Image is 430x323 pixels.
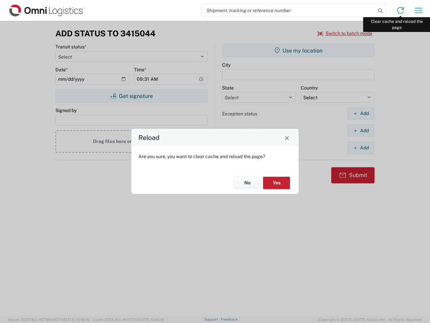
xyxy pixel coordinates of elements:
button: No [234,177,261,189]
button: Yes [263,177,290,189]
input: Shipment, tracking or reference number [202,4,376,17]
h4: Reload [138,133,160,143]
p: Are you sure, you want to clear cache and reload the page? [138,153,292,159]
button: Close [282,133,292,142]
